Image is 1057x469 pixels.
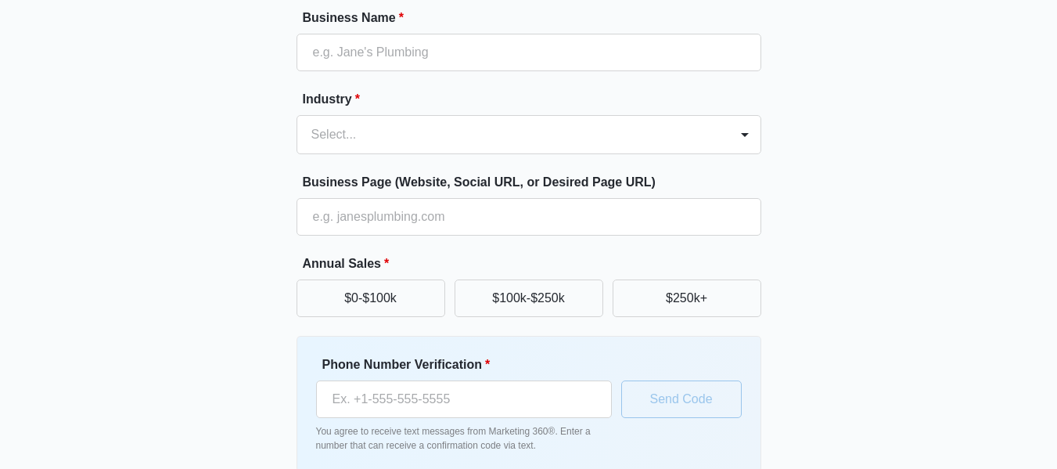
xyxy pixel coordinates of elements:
label: Phone Number Verification [322,355,618,374]
label: Annual Sales [303,254,768,273]
label: Business Page (Website, Social URL, or Desired Page URL) [303,173,768,192]
label: Business Name [303,9,768,27]
input: e.g. Jane's Plumbing [297,34,761,71]
button: $100k-$250k [455,280,603,317]
button: $0-$100k [297,280,445,317]
input: Ex. +1-555-555-5555 [316,381,612,418]
button: $250k+ [613,280,761,317]
label: Industry [303,90,768,109]
p: You agree to receive text messages from Marketing 360®. Enter a number that can receive a confirm... [316,424,612,453]
input: e.g. janesplumbing.com [297,198,761,236]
